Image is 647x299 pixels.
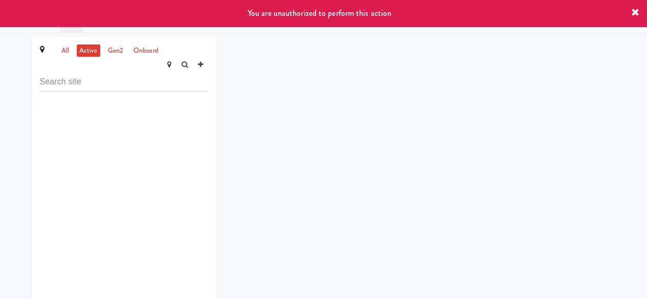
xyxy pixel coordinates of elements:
a: onboard [131,44,161,57]
a: active [77,44,100,57]
input: Search site [40,73,209,91]
a: gen2 [105,44,126,57]
span: You are unauthorized to perform this action [248,7,391,19]
a: all [59,44,72,57]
